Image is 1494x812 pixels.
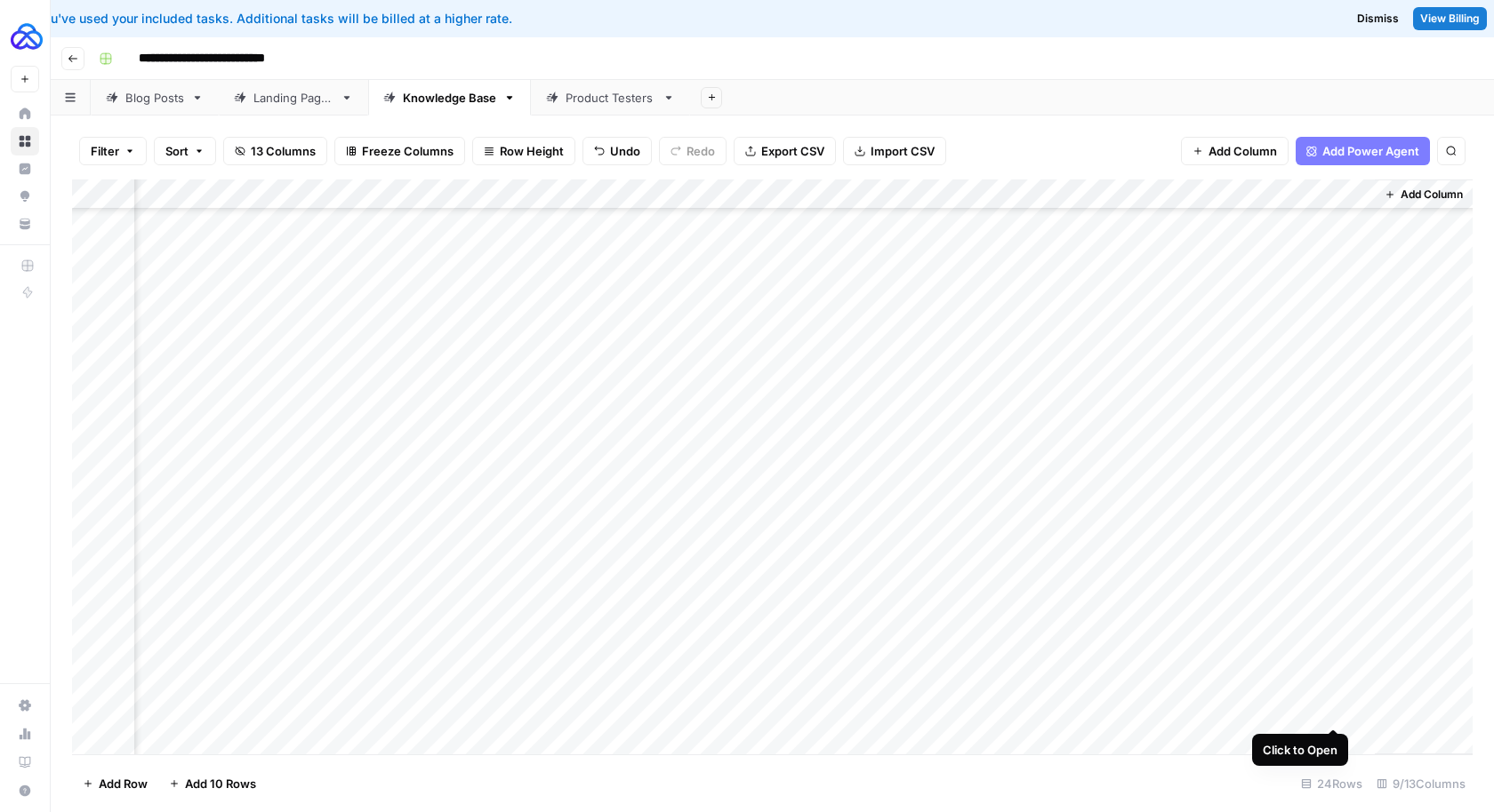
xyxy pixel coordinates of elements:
[99,775,148,792] span: Add Row
[500,142,564,160] span: Row Height
[158,769,267,798] button: Add 10 Rows
[11,210,39,238] a: Your Data
[1401,187,1463,203] span: Add Column
[91,80,219,115] a: Blog Posts
[125,89,184,107] div: Blog Posts
[11,720,39,748] a: Usage
[403,89,496,107] div: Knowledge Base
[659,137,727,165] button: Redo
[219,80,368,115] a: Landing Pages
[251,142,316,160] span: 13 Columns
[1263,741,1337,759] div: Click to Open
[14,10,928,28] div: You've used your included tasks. Additional tasks will be billed at a higher rate.
[761,142,824,160] span: Export CSV
[11,20,43,52] img: AUQ Logo
[871,142,935,160] span: Import CSV
[11,748,39,776] a: Learning Hub
[1369,769,1473,798] div: 9/13 Columns
[154,137,216,165] button: Sort
[165,142,189,160] span: Sort
[11,100,39,128] a: Home
[91,142,119,160] span: Filter
[72,769,158,798] button: Add Row
[1181,137,1289,165] button: Add Column
[1357,11,1399,27] span: Dismiss
[11,155,39,183] a: Insights
[1296,137,1430,165] button: Add Power Agent
[687,142,715,160] span: Redo
[11,182,39,211] a: Opportunities
[185,775,256,792] span: Add 10 Rows
[531,80,690,115] a: Product Testers
[566,89,655,107] div: Product Testers
[843,137,946,165] button: Import CSV
[253,89,333,107] div: Landing Pages
[1413,7,1487,30] a: View Billing
[11,127,39,155] a: Browse
[79,137,147,165] button: Filter
[582,137,652,165] button: Undo
[1322,142,1419,160] span: Add Power Agent
[1378,183,1470,206] button: Add Column
[1294,769,1369,798] div: 24 Rows
[223,137,327,165] button: 13 Columns
[734,137,836,165] button: Export CSV
[610,142,640,160] span: Undo
[11,691,39,720] a: Settings
[472,137,575,165] button: Row Height
[1209,142,1277,160] span: Add Column
[362,142,454,160] span: Freeze Columns
[11,14,39,59] button: Workspace: AUQ
[11,776,39,805] button: Help + Support
[1350,7,1406,30] button: Dismiss
[334,137,465,165] button: Freeze Columns
[368,80,531,115] a: Knowledge Base
[1420,11,1480,27] span: View Billing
